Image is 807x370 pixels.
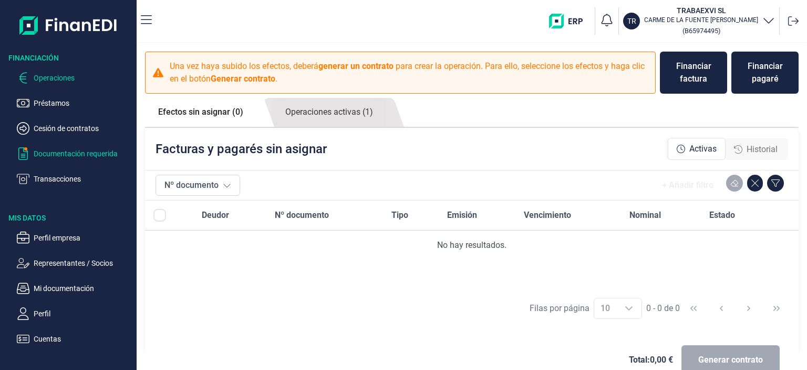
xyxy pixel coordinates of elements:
span: Historial [747,143,778,156]
span: Nº documento [275,209,329,222]
a: Efectos sin asignar (0) [145,98,256,126]
p: Facturas y pagarés sin asignar [156,141,327,157]
button: Mi documentación [17,282,132,295]
p: Mi documentación [34,282,132,295]
button: Préstamos [17,97,132,109]
button: Last Page [764,296,789,321]
span: Nominal [629,209,661,222]
b: Generar contrato [211,74,275,84]
button: Cesión de contratos [17,122,132,135]
div: All items unselected [153,209,166,222]
div: Activas [668,138,726,160]
button: First Page [681,296,706,321]
button: Perfil [17,307,132,320]
span: Activas [689,143,717,155]
a: Operaciones activas (1) [272,98,386,127]
button: Previous Page [709,296,734,321]
p: Operaciones [34,72,132,84]
img: Logo de aplicación [19,8,118,42]
small: Copiar cif [682,27,720,35]
span: Tipo [391,209,408,222]
div: Choose [616,298,642,318]
p: Cuentas [34,333,132,345]
p: TR [627,16,636,26]
span: 0 - 0 de 0 [646,304,680,313]
b: generar un contrato [318,61,394,71]
img: erp [549,14,591,28]
button: Next Page [736,296,761,321]
div: Historial [726,139,786,160]
button: Cuentas [17,333,132,345]
button: Documentación requerida [17,147,132,160]
button: Perfil empresa [17,232,132,244]
span: Estado [709,209,735,222]
button: Transacciones [17,173,132,185]
p: Transacciones [34,173,132,185]
button: Representantes / Socios [17,257,132,269]
p: Una vez haya subido los efectos, deberá para crear la operación. Para ello, seleccione los efecto... [170,60,649,85]
span: Emisión [447,209,477,222]
span: Deudor [202,209,229,222]
button: Operaciones [17,72,132,84]
p: Representantes / Socios [34,257,132,269]
span: Total: 0,00 € [629,354,673,366]
button: Nº documento [156,175,240,196]
div: Filas por página [530,302,589,315]
button: Financiar factura [660,52,727,94]
div: Financiar factura [668,60,719,85]
p: Préstamos [34,97,132,109]
div: No hay resultados. [153,239,790,252]
span: Vencimiento [524,209,571,222]
p: Documentación requerida [34,147,132,160]
p: Perfil empresa [34,232,132,244]
div: Financiar pagaré [740,60,790,85]
h3: TRABAEXVI SL [644,5,758,16]
p: Perfil [34,307,132,320]
button: TRTRABAEXVI SLCARME DE LA FUENTE [PERSON_NAME](B65974495) [623,5,775,37]
button: Financiar pagaré [731,52,799,94]
p: CARME DE LA FUENTE [PERSON_NAME] [644,16,758,24]
p: Cesión de contratos [34,122,132,135]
